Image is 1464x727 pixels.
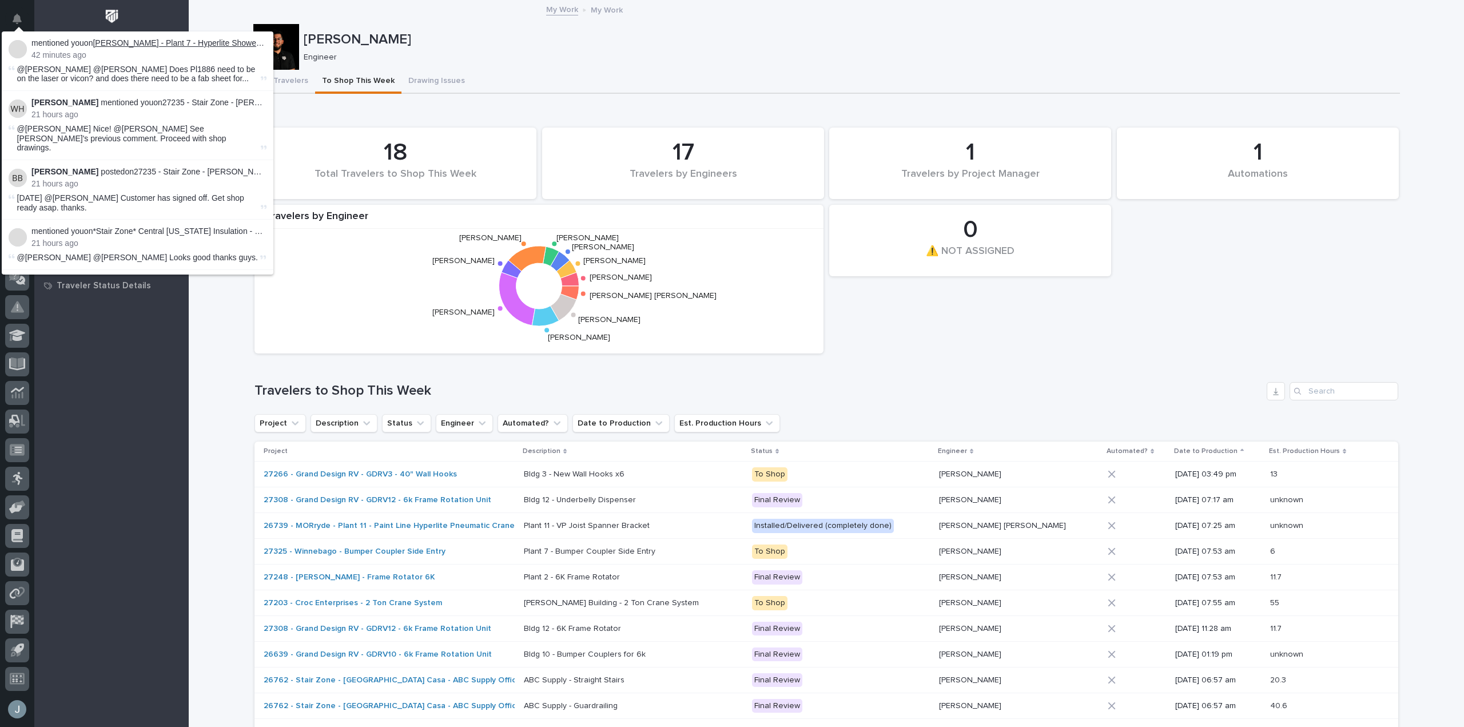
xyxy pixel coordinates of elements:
[548,333,610,341] text: [PERSON_NAME]
[254,616,1398,642] tr: 27308 - Grand Design RV - GDRV12 - 6k Frame Rotation Unit Bldg 12 - 6K Frame RotatorBldg 12 - 6K ...
[253,70,315,94] button: My Travelers
[752,596,787,610] div: To Shop
[939,647,1004,660] p: [PERSON_NAME]
[17,65,258,84] span: @[PERSON_NAME] @[PERSON_NAME] Does Pl1886 need to be on the laser or vicon? and does there need t...
[1175,650,1261,660] p: [DATE] 01:19 pm
[590,292,717,300] text: [PERSON_NAME] [PERSON_NAME]
[1270,596,1282,608] p: 55
[254,668,1398,693] tr: 26762 - Stair Zone - [GEOGRAPHIC_DATA] Casa - ABC Supply Office ABC Supply - Straight StairsABC S...
[254,414,306,432] button: Project
[254,383,1262,399] h1: Travelers to Shop This Week
[274,138,517,167] div: 18
[572,243,634,251] text: [PERSON_NAME]
[524,596,701,608] p: [PERSON_NAME] Building - 2 Ton Crane System
[264,701,521,711] a: 26762 - Stair Zone - [GEOGRAPHIC_DATA] Casa - ABC Supply Office
[751,445,773,458] p: Status
[752,647,802,662] div: Final Review
[939,519,1068,531] p: [PERSON_NAME] [PERSON_NAME]
[432,257,495,265] text: [PERSON_NAME]
[1270,622,1284,634] p: 11.7
[1270,545,1278,557] p: 6
[31,239,266,248] p: 21 hours ago
[57,281,151,291] p: Traveler Status Details
[524,570,622,582] p: Plant 2 - 6K Frame Rotator
[939,570,1004,582] p: [PERSON_NAME]
[572,414,670,432] button: Date to Production
[254,513,1398,539] tr: 26739 - MORryde - Plant 11 - Paint Line Hyperlite Pneumatic Crane Plant 11 - VP Joist Spanner Bra...
[1175,624,1261,634] p: [DATE] 11:28 am
[304,31,1395,48] p: [PERSON_NAME]
[939,699,1004,711] p: [PERSON_NAME]
[264,495,491,505] a: 27308 - Grand Design RV - GDRV12 - 6k Frame Rotation Unit
[1174,445,1238,458] p: Date to Production
[31,179,266,189] p: 21 hours ago
[1175,470,1261,479] p: [DATE] 03:49 pm
[264,676,521,685] a: 26762 - Stair Zone - [GEOGRAPHIC_DATA] Casa - ABC Supply Office
[264,573,435,582] a: 27248 - [PERSON_NAME] - Frame Rotator 6K
[1270,673,1288,685] p: 20.3
[1175,547,1261,557] p: [DATE] 07:53 am
[752,699,802,713] div: Final Review
[31,98,98,107] strong: [PERSON_NAME]
[752,467,787,482] div: To Shop
[17,124,226,153] span: @[PERSON_NAME] Nice! @[PERSON_NAME] See [PERSON_NAME]'s previous comment. Proceed with shop drawi...
[254,565,1398,590] tr: 27248 - [PERSON_NAME] - Frame Rotator 6K Plant 2 - 6K Frame RotatorPlant 2 - 6K Frame Rotator Fin...
[31,50,266,60] p: 42 minutes ago
[1175,573,1261,582] p: [DATE] 07:53 am
[752,519,894,533] div: Installed/Delivered (completely done)
[1270,493,1306,505] p: unknown
[498,414,568,432] button: Automated?
[31,227,266,236] p: mentioned you on :
[523,445,560,458] p: Description
[254,462,1398,487] tr: 27266 - Grand Design RV - GDRV3 - 40" Wall Hooks Bldg 3 - New Wall Hooks x6Bldg 3 - New Wall Hook...
[938,445,967,458] p: Engineer
[562,168,805,192] div: Travelers by Engineers
[752,622,802,636] div: Final Review
[1270,519,1306,531] p: unknown
[939,673,1004,685] p: [PERSON_NAME]
[524,647,648,660] p: Bldg 10 - Bumper Couplers for 6k
[752,545,787,559] div: To Shop
[1175,701,1261,711] p: [DATE] 06:57 am
[849,168,1092,192] div: Travelers by Project Manager
[591,3,623,15] p: My Work
[17,193,244,212] span: [DATE] @[PERSON_NAME] Customer has signed off. Get shop ready asap. thanks.
[752,570,802,585] div: Final Review
[524,699,620,711] p: ABC Supply - Guardrailing
[9,100,27,118] img: Wynne Hochstetler
[556,235,619,243] text: [PERSON_NAME]
[752,493,802,507] div: Final Review
[264,470,457,479] a: 27266 - Grand Design RV - GDRV3 - 40" Wall Hooks
[939,467,1004,479] p: [PERSON_NAME]
[939,493,1004,505] p: [PERSON_NAME]
[254,642,1398,668] tr: 26639 - Grand Design RV - GDRV10 - 6k Frame Rotation Unit Bldg 10 - Bumper Couplers for 6kBldg 10...
[578,316,640,324] text: [PERSON_NAME]
[254,539,1398,565] tr: 27325 - Winnebago - Bumper Coupler Side Entry Plant 7 - Bumper Coupler Side EntryPlant 7 - Bumper...
[1290,382,1398,400] div: Search
[939,622,1004,634] p: [PERSON_NAME]
[752,673,802,688] div: Final Review
[583,257,646,265] text: [PERSON_NAME]
[524,467,627,479] p: Bldg 3 - New Wall Hooks x6
[1270,467,1280,479] p: 13
[274,168,517,192] div: Total Travelers to Shop This Week
[264,650,492,660] a: 26639 - Grand Design RV - GDRV10 - 6k Frame Rotation Unit
[31,167,98,176] strong: [PERSON_NAME]
[315,70,401,94] button: To Shop This Week
[311,414,377,432] button: Description
[524,493,638,505] p: Bldg 12 - Underbelly Dispenser
[1136,138,1379,167] div: 1
[459,235,522,243] text: [PERSON_NAME]
[134,167,417,176] a: 27235 - Stair Zone - [PERSON_NAME] [PERSON_NAME] - Batting Cage Stairs
[1136,168,1379,192] div: Automations
[590,274,652,282] text: [PERSON_NAME]
[254,693,1398,719] tr: 26762 - Stair Zone - [GEOGRAPHIC_DATA] Casa - ABC Supply Office ABC Supply - GuardrailingABC Supp...
[304,53,1391,62] p: Engineer
[849,216,1092,244] div: 0
[254,487,1398,513] tr: 27308 - Grand Design RV - GDRV12 - 6k Frame Rotation Unit Bldg 12 - Underbelly DispenserBldg 12 -...
[939,545,1004,557] p: [PERSON_NAME]
[524,519,652,531] p: Plant 11 - VP Joist Spanner Bracket
[162,98,446,107] a: 27235 - Stair Zone - [PERSON_NAME] [PERSON_NAME] - Batting Cage Stairs
[562,138,805,167] div: 17
[93,38,302,47] a: [PERSON_NAME] - Plant 7 - Hyperlite Shower Set System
